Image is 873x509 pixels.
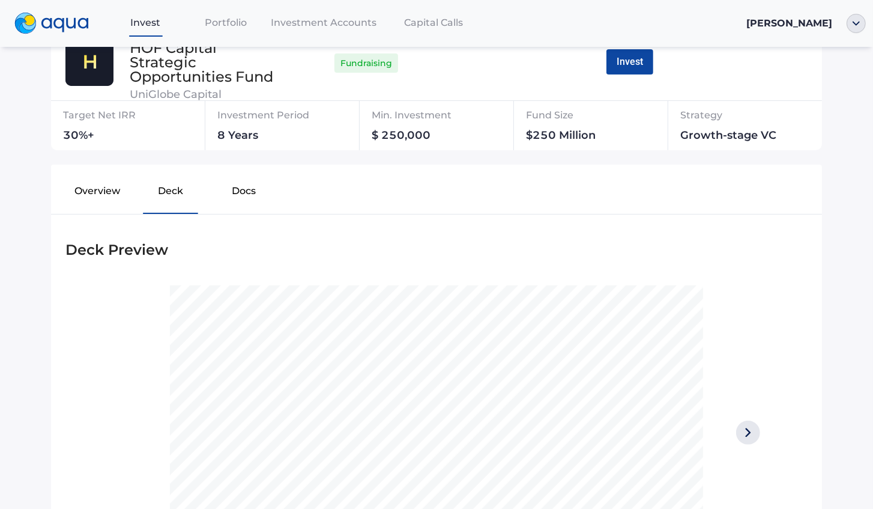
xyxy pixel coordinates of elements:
[63,130,186,145] div: 30%+
[63,106,186,130] div: Target Net IRR
[372,106,523,130] div: Min. Investment
[526,130,662,145] div: $250 Million
[217,106,369,130] div: Investment Period
[205,17,247,28] span: Portfolio
[680,106,832,130] div: Strategy
[65,239,808,261] div: Deck Preview
[847,14,866,33] img: ellipse
[106,10,186,35] a: Invest
[381,10,486,35] a: Capital Calls
[213,395,421,433] span: HOF Capital
[266,10,381,35] a: Investment Accounts
[334,50,398,76] div: Fundraising
[271,17,376,28] span: Investment Accounts
[134,174,207,213] button: Deck
[217,130,369,145] div: 8 Years
[404,17,463,28] span: Capital Calls
[131,17,161,28] span: Invest
[14,13,89,34] img: logo
[372,130,523,145] div: $ 250,000
[736,421,760,445] img: Right-Arrow.svg
[207,174,280,213] button: Docs
[526,106,662,130] div: Fund Size
[130,41,282,84] div: HOF Capital Strategic Opportunities Fund
[7,10,106,37] a: logo
[680,130,832,145] div: Growth-stage VC
[193,456,467,469] span: Strategic Opportunities Fund: Overview | 4Q 2024
[368,495,699,502] span: [PERSON_NAME] <[PERSON_NAME][EMAIL_ADDRESS][DOMAIN_NAME]>
[130,89,282,100] div: UniGlobe Capital
[746,17,832,29] span: [PERSON_NAME]
[186,10,266,35] a: Portfolio
[65,38,113,86] img: thamesville
[61,174,134,213] button: Overview
[606,49,653,75] button: Invest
